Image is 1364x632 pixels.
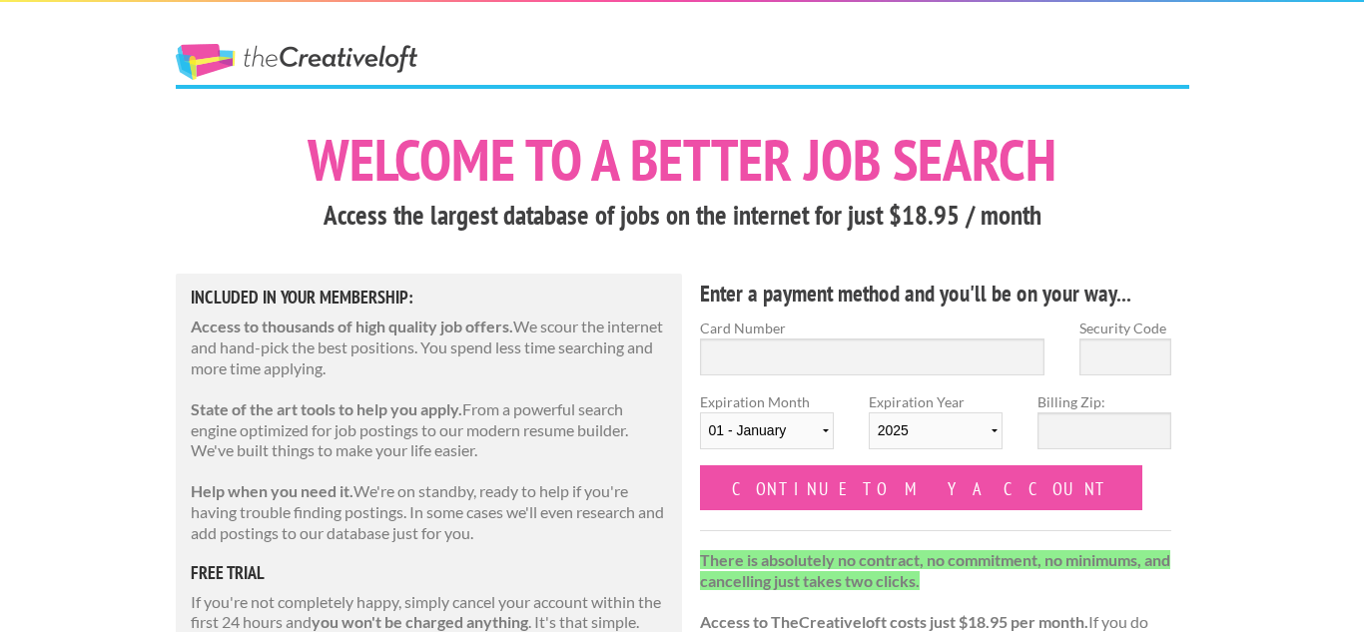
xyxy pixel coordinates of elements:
strong: State of the art tools to help you apply. [191,399,462,418]
label: Expiration Year [869,391,1003,465]
strong: Access to thousands of high quality job offers. [191,316,513,335]
h1: Welcome to a better job search [176,131,1189,189]
h3: Access the largest database of jobs on the internet for just $18.95 / month [176,197,1189,235]
strong: Help when you need it. [191,481,353,500]
h5: free trial [191,564,668,582]
p: From a powerful search engine optimized for job postings to our modern resume builder. We've buil... [191,399,668,461]
p: We scour the internet and hand-pick the best positions. You spend less time searching and more ti... [191,316,668,378]
strong: There is absolutely no contract, no commitment, no minimums, and cancelling just takes two clicks. [700,550,1170,590]
select: Expiration Year [869,412,1003,449]
input: Continue to my account [700,465,1143,510]
h4: Enter a payment method and you'll be on your way... [700,278,1172,310]
label: Billing Zip: [1037,391,1171,412]
h5: Included in Your Membership: [191,289,668,307]
a: The Creative Loft [176,44,417,80]
label: Expiration Month [700,391,834,465]
strong: you won't be charged anything [312,612,528,631]
strong: Access to TheCreativeloft costs just $18.95 per month. [700,612,1088,631]
p: We're on standby, ready to help if you're having trouble finding postings. In some cases we'll ev... [191,481,668,543]
label: Security Code [1079,317,1171,338]
select: Expiration Month [700,412,834,449]
label: Card Number [700,317,1045,338]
